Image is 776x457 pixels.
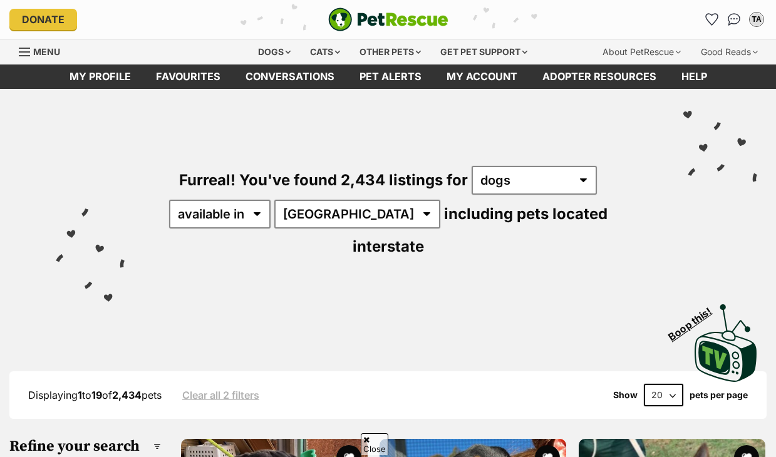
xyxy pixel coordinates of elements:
a: PetRescue [328,8,448,31]
span: Displaying to of pets [28,389,162,401]
a: Conversations [724,9,744,29]
strong: 1 [78,389,82,401]
a: Help [669,64,720,89]
a: My profile [57,64,143,89]
span: Menu [33,46,60,57]
img: PetRescue TV logo [695,304,757,382]
div: TA [750,13,763,26]
a: My account [434,64,530,89]
a: conversations [233,64,347,89]
span: Furreal! You've found 2,434 listings for [179,171,468,189]
strong: 19 [91,389,102,401]
div: Dogs [249,39,299,64]
div: Good Reads [692,39,767,64]
div: Cats [301,39,349,64]
div: Get pet support [432,39,536,64]
a: Donate [9,9,77,30]
button: My account [747,9,767,29]
a: Clear all 2 filters [182,389,259,401]
span: Show [613,390,638,400]
a: Menu [19,39,69,62]
div: About PetRescue [594,39,690,64]
span: Boop this! [666,297,724,342]
strong: 2,434 [112,389,142,401]
span: Close [361,433,388,455]
a: Favourites [701,9,722,29]
a: Boop this! [695,293,757,384]
h3: Refine your search [9,438,161,455]
label: pets per page [690,390,748,400]
a: Favourites [143,64,233,89]
span: including pets located interstate [353,205,608,255]
ul: Account quick links [701,9,767,29]
div: Other pets [351,39,430,64]
img: chat-41dd97257d64d25036548639549fe6c8038ab92f7586957e7f3b1b290dea8141.svg [728,13,741,26]
a: Pet alerts [347,64,434,89]
a: Adopter resources [530,64,669,89]
img: logo-e224e6f780fb5917bec1dbf3a21bbac754714ae5b6737aabdf751b685950b380.svg [328,8,448,31]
